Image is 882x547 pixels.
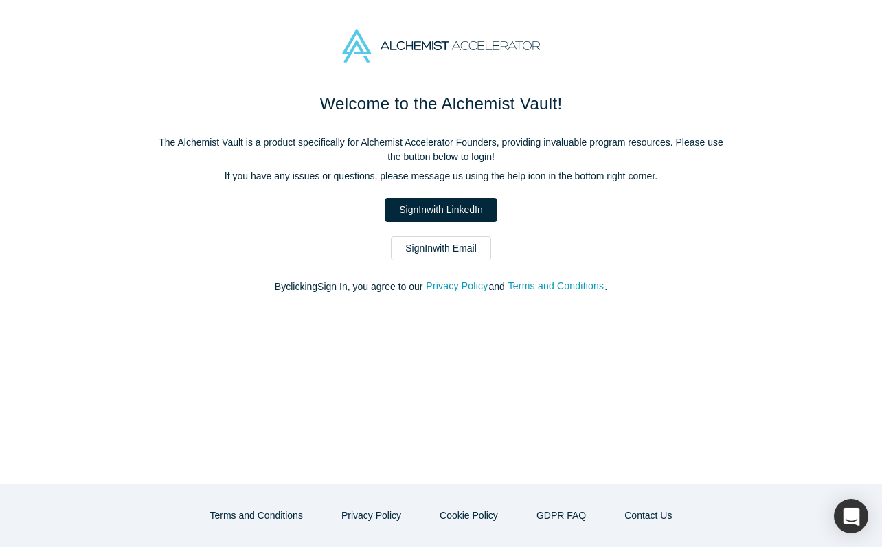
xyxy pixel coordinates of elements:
[327,504,416,528] button: Privacy Policy
[152,280,730,294] p: By clicking Sign In , you agree to our and .
[508,278,605,294] button: Terms and Conditions
[342,29,540,63] img: Alchemist Accelerator Logo
[196,504,317,528] button: Terms and Conditions
[391,236,491,260] a: SignInwith Email
[385,198,497,222] a: SignInwith LinkedIn
[152,169,730,183] p: If you have any issues or questions, please message us using the help icon in the bottom right co...
[152,91,730,116] h1: Welcome to the Alchemist Vault!
[610,504,686,528] button: Contact Us
[425,278,488,294] button: Privacy Policy
[152,135,730,164] p: The Alchemist Vault is a product specifically for Alchemist Accelerator Founders, providing inval...
[522,504,600,528] a: GDPR FAQ
[425,504,512,528] button: Cookie Policy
